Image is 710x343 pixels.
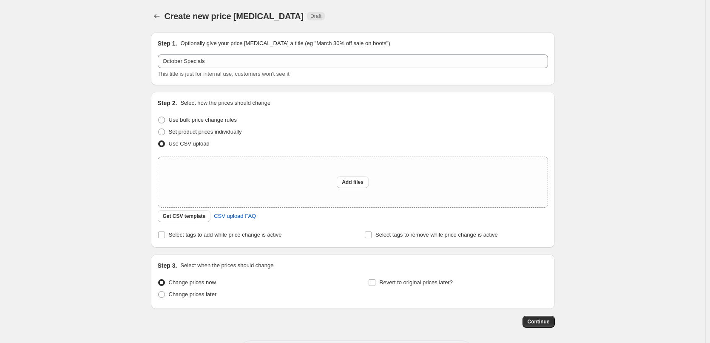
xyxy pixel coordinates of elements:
[151,10,163,22] button: Price change jobs
[528,318,550,325] span: Continue
[180,261,273,270] p: Select when the prices should change
[158,261,177,270] h2: Step 3.
[158,39,177,48] h2: Step 1.
[158,99,177,107] h2: Step 2.
[158,54,548,68] input: 30% off holiday sale
[169,117,237,123] span: Use bulk price change rules
[214,212,256,220] span: CSV upload FAQ
[180,39,390,48] p: Optionally give your price [MEDICAL_DATA] a title (eg "March 30% off sale on boots")
[342,179,364,186] span: Add files
[523,316,555,328] button: Continue
[337,176,369,188] button: Add files
[169,279,216,286] span: Change prices now
[169,291,217,297] span: Change prices later
[379,279,453,286] span: Revert to original prices later?
[169,140,210,147] span: Use CSV upload
[209,209,261,223] a: CSV upload FAQ
[310,13,321,20] span: Draft
[169,129,242,135] span: Set product prices individually
[180,99,270,107] p: Select how the prices should change
[163,213,206,220] span: Get CSV template
[158,210,211,222] button: Get CSV template
[169,232,282,238] span: Select tags to add while price change is active
[158,71,290,77] span: This title is just for internal use, customers won't see it
[165,11,304,21] span: Create new price [MEDICAL_DATA]
[375,232,498,238] span: Select tags to remove while price change is active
